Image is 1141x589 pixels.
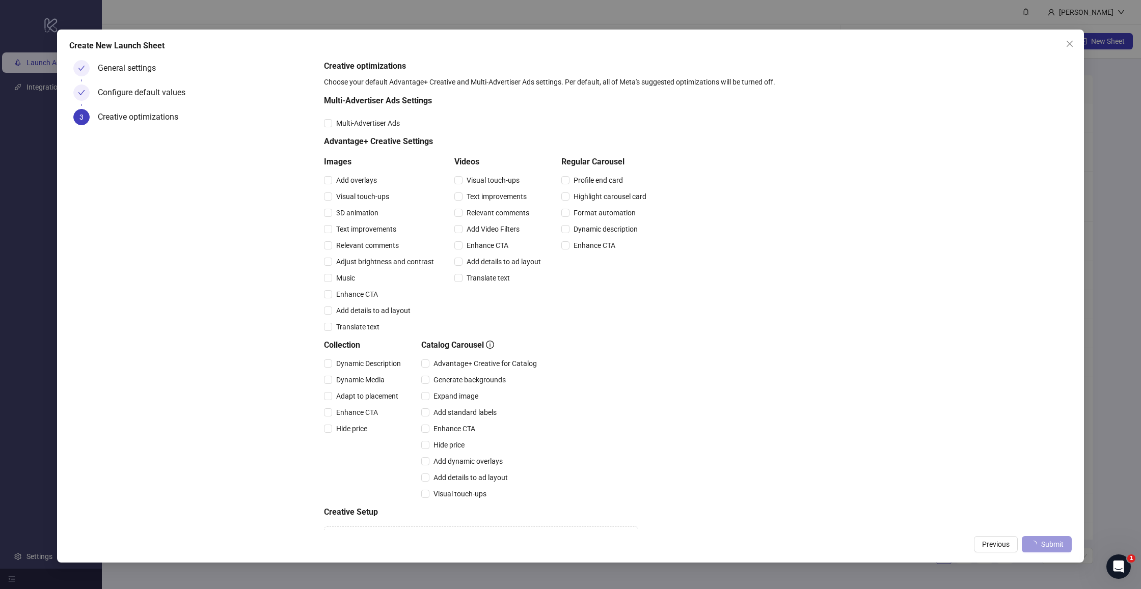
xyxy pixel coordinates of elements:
span: Adapt to placement [332,390,402,402]
h5: Creative optimizations [324,60,1068,72]
span: Generate backgrounds [429,374,510,385]
span: Visual touch-ups [332,191,393,202]
span: Relevant comments [463,207,533,218]
div: General settings [98,60,164,76]
h5: Multi-Advertiser Ads Settings [324,95,650,107]
button: Add Site Links [324,526,638,543]
span: Multi-Advertiser Ads [332,118,404,129]
h5: Videos [454,156,545,168]
div: Create New Launch Sheet [69,40,1072,52]
span: 3D animation [332,207,383,218]
h5: Catalog Carousel [421,339,541,351]
span: close [1066,40,1074,48]
div: Configure default values [98,85,194,101]
button: Submit [1022,536,1072,552]
button: Previous [974,536,1018,552]
iframe: Intercom live chat [1106,554,1131,579]
span: Enhance CTA [332,407,382,418]
span: Text improvements [463,191,531,202]
button: Close [1062,36,1078,52]
span: Add dynamic overlays [429,456,507,467]
span: Adjust brightness and contrast [332,256,438,267]
span: Dynamic description [569,223,642,235]
span: Translate text [332,321,384,332]
span: 1 [1127,554,1135,563]
h5: Images [324,156,438,168]
div: Choose your default Advantage+ Creative and Multi-Advertiser Ads settings. Per default, all of Me... [324,76,1068,88]
span: check [78,65,85,72]
span: Dynamic Media [332,374,389,385]
span: loading [1028,539,1038,549]
span: Submit [1041,540,1064,548]
span: Hide price [429,439,469,451]
span: Dynamic Description [332,358,405,369]
h5: Collection [324,339,405,351]
span: Visual touch-ups [429,488,491,499]
span: Visual touch-ups [463,175,524,186]
span: check [78,89,85,96]
span: Music [332,272,359,284]
h5: Creative Setup [324,506,650,518]
span: Format automation [569,207,640,218]
span: Previous [982,540,1010,548]
span: Expand image [429,390,482,402]
span: Text improvements [332,223,400,235]
span: info-circle [486,341,494,349]
span: Add standard labels [429,407,501,418]
h5: Advantage+ Creative Settings [324,135,650,148]
span: Add details to ad layout [429,472,512,483]
span: Enhance CTA [429,423,479,434]
span: Advantage+ Creative for Catalog [429,358,541,369]
span: Add details to ad layout [463,256,545,267]
span: Highlight carousel card [569,191,650,202]
span: Hide price [332,423,371,434]
span: Relevant comments [332,240,403,251]
span: Translate text [463,272,514,284]
span: Profile end card [569,175,627,186]
span: Enhance CTA [463,240,512,251]
span: Add Video Filters [463,223,524,235]
span: Enhance CTA [569,240,619,251]
span: Add overlays [332,175,381,186]
span: 3 [79,113,84,121]
div: Creative optimizations [98,109,186,125]
span: Enhance CTA [332,289,382,300]
h5: Regular Carousel [561,156,650,168]
span: Add details to ad layout [332,305,415,316]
